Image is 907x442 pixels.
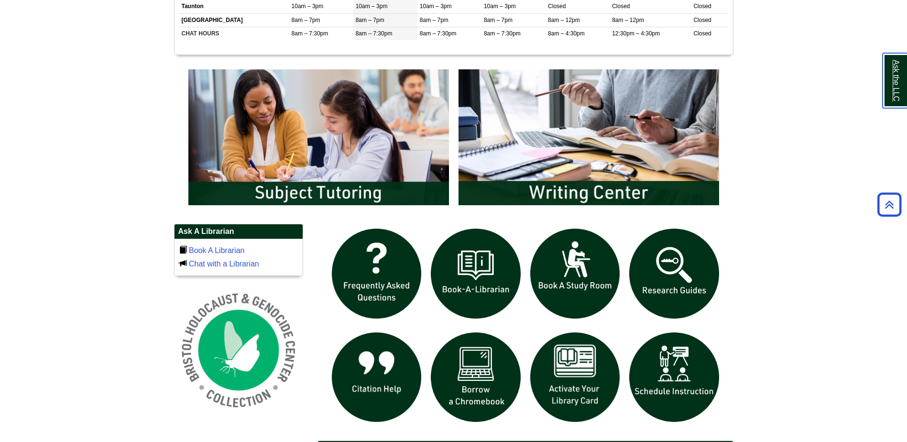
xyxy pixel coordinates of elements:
span: 8am – 7pm [484,17,513,23]
span: 10am – 3pm [420,3,452,10]
span: 8am – 12pm [548,17,580,23]
img: citation help icon links to citation help guide page [327,328,426,427]
span: 8am – 7:30pm [420,30,457,37]
a: Back to Top [874,198,905,211]
div: slideshow [184,65,724,214]
img: Research Guides icon links to research guides web page [624,224,724,323]
span: 12:30pm – 4:30pm [612,30,660,37]
span: 10am – 3pm [484,3,516,10]
span: 8am – 4:30pm [548,30,585,37]
span: 8am – 7pm [356,17,384,23]
img: frequently asked questions [327,224,426,323]
span: 8am – 7:30pm [356,30,393,37]
img: For faculty. Schedule Library Instruction icon links to form. [624,328,724,427]
img: Subject Tutoring Information [184,65,454,210]
span: 8am – 7:30pm [484,30,521,37]
span: Closed [612,3,630,10]
div: slideshow [327,224,724,431]
a: Book A Librarian [189,246,245,254]
img: activate Library Card icon links to form to activate student ID into library card [525,328,625,427]
td: [GEOGRAPHIC_DATA] [179,13,289,27]
a: Chat with a Librarian [189,260,259,268]
span: 8am – 7pm [420,17,448,23]
span: Closed [693,3,711,10]
img: Borrow a chromebook icon links to the borrow a chromebook web page [426,328,525,427]
span: 10am – 3pm [292,3,324,10]
span: 8am – 12pm [612,17,644,23]
td: CHAT HOURS [179,27,289,40]
span: 8am – 7pm [292,17,320,23]
span: 10am – 3pm [356,3,388,10]
h2: Ask A Librarian [175,224,303,239]
span: Closed [693,30,711,37]
img: Book a Librarian icon links to book a librarian web page [426,224,525,323]
img: Writing Center Information [454,65,724,210]
span: Closed [548,3,566,10]
span: 8am – 7:30pm [292,30,328,37]
span: Closed [693,17,711,23]
img: book a study room icon links to book a study room web page [525,224,625,323]
img: Holocaust and Genocide Collection [174,286,303,415]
